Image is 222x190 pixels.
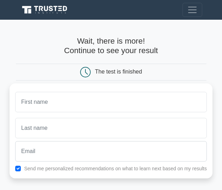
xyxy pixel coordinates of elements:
[182,3,202,17] button: Toggle navigation
[15,92,207,112] input: First name
[10,37,212,55] h4: Wait, there is more! Continue to see your result
[95,69,142,75] div: The test is finished
[15,118,207,138] input: Last name
[15,141,207,161] input: Email
[24,166,207,171] label: Send me personalized recommendations on what to learn next based on my results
